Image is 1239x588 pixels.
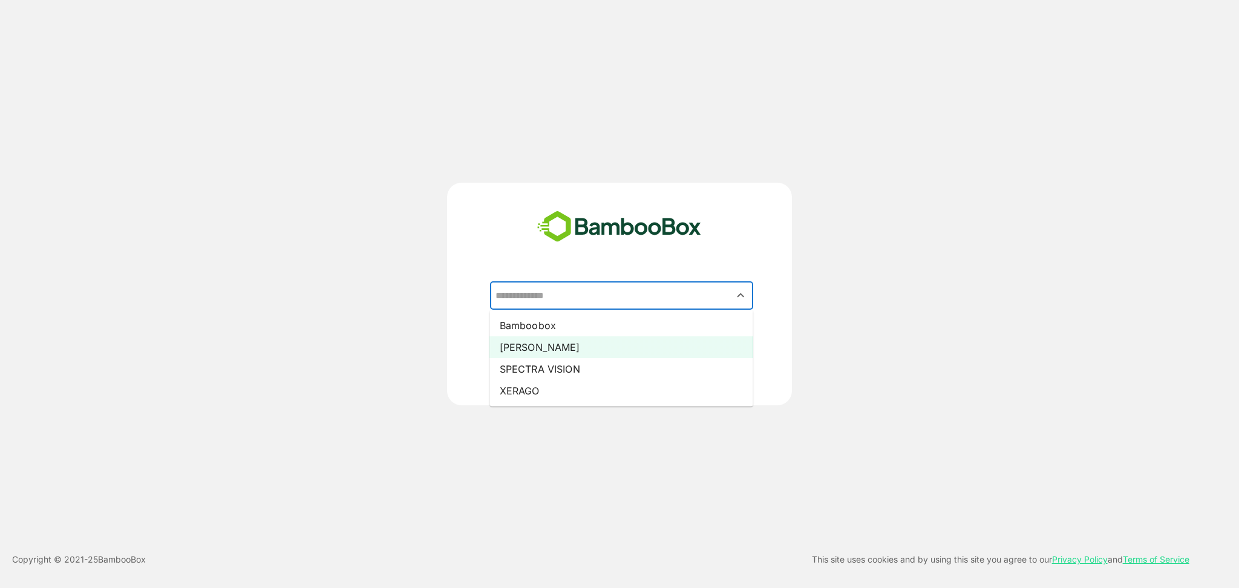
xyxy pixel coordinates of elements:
[490,315,753,336] li: Bamboobox
[490,358,753,380] li: SPECTRA VISION
[531,207,708,247] img: bamboobox
[1123,554,1189,564] a: Terms of Service
[733,287,749,304] button: Close
[490,380,753,402] li: XERAGO
[490,336,753,358] li: [PERSON_NAME]
[812,552,1189,567] p: This site uses cookies and by using this site you agree to our and
[1052,554,1108,564] a: Privacy Policy
[12,552,146,567] p: Copyright © 2021- 25 BambooBox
